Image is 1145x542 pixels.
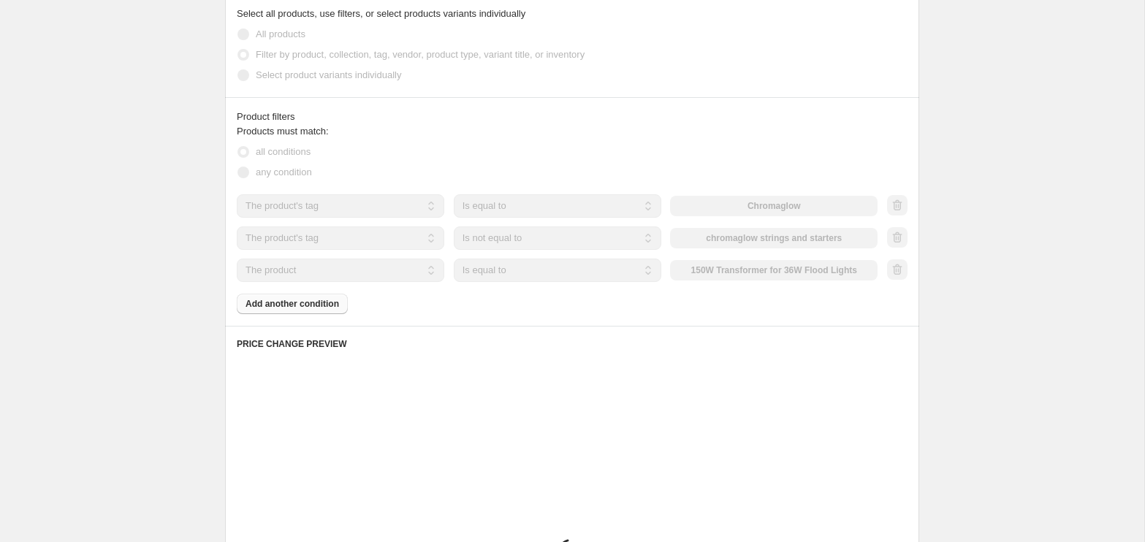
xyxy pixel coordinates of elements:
[237,110,908,124] div: Product filters
[256,167,312,178] span: any condition
[237,126,329,137] span: Products must match:
[237,8,525,19] span: Select all products, use filters, or select products variants individually
[256,69,401,80] span: Select product variants individually
[237,338,908,350] h6: PRICE CHANGE PREVIEW
[256,28,305,39] span: All products
[256,49,585,60] span: Filter by product, collection, tag, vendor, product type, variant title, or inventory
[256,146,311,157] span: all conditions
